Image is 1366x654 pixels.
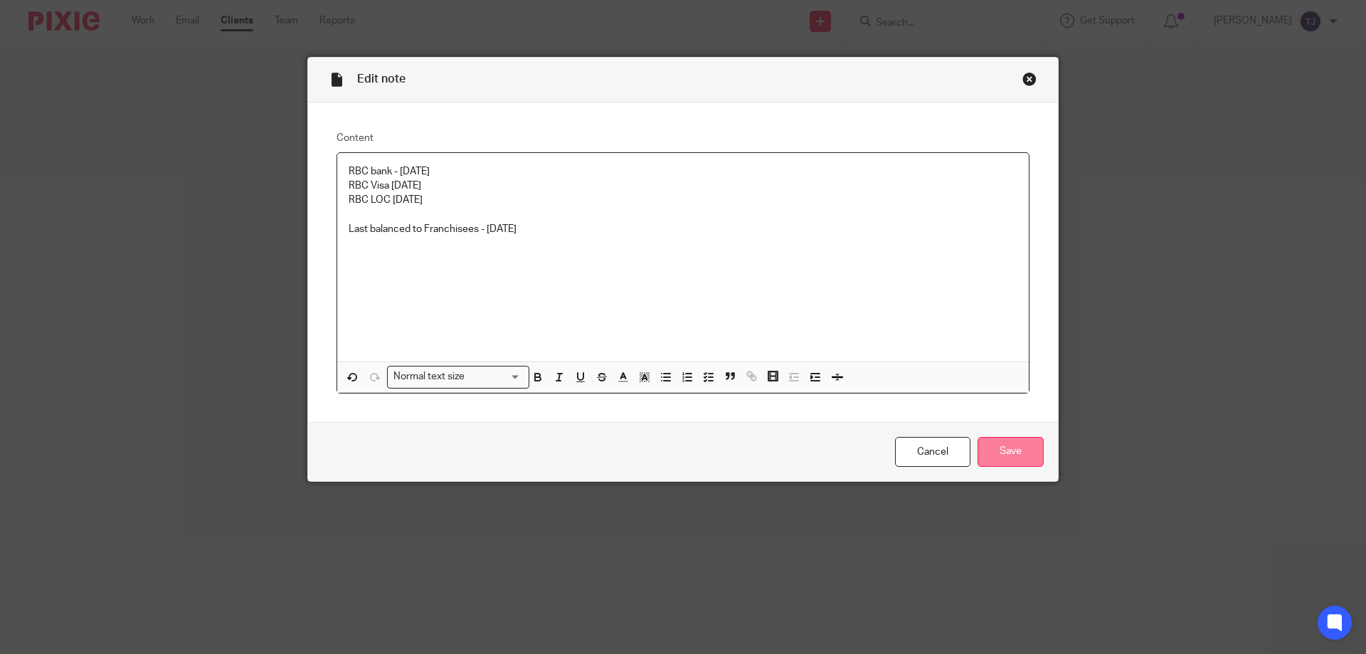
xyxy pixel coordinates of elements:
[349,179,1017,193] p: RBC Visa [DATE]
[1022,72,1037,86] div: Close this dialog window
[391,369,468,384] span: Normal text size
[349,222,1017,236] p: Last balanced to Franchisees - [DATE]
[895,437,970,468] a: Cancel
[349,193,1017,207] p: RBC LOC [DATE]
[387,366,529,388] div: Search for option
[357,73,406,85] span: Edit note
[337,131,1029,145] label: Content
[978,437,1044,468] input: Save
[470,369,521,384] input: Search for option
[349,164,1017,179] p: RBC bank - [DATE]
